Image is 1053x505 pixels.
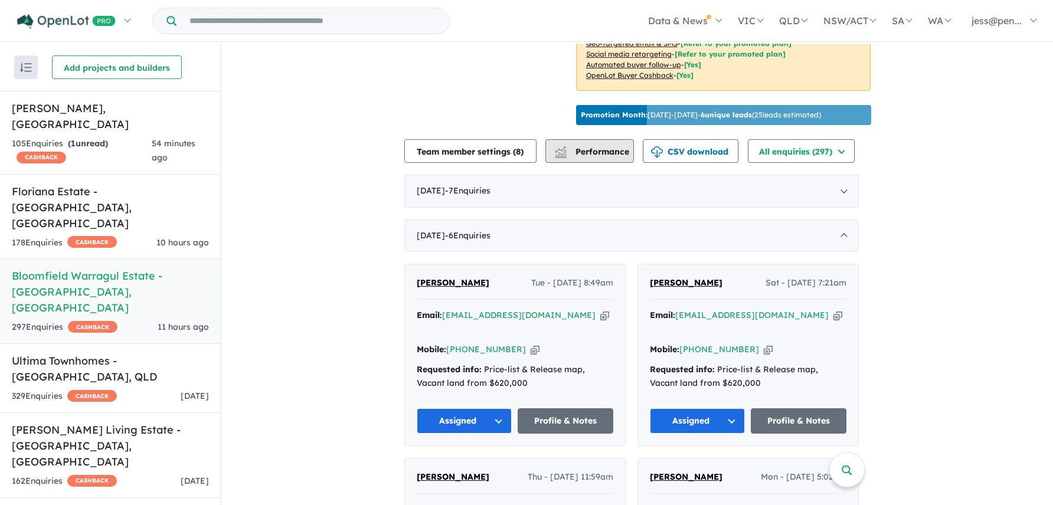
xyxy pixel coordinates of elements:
span: 11 hours ago [158,322,209,332]
b: 6 unique leads [701,110,752,119]
a: [PERSON_NAME] [417,470,489,484]
span: [Refer to your promoted plan] [675,50,786,58]
strong: Email: [417,310,442,320]
span: CASHBACK [68,321,117,333]
span: CASHBACK [67,236,117,248]
u: Geo-targeted email & SMS [586,39,678,48]
h5: [PERSON_NAME] Living Estate - [GEOGRAPHIC_DATA] , [GEOGRAPHIC_DATA] [12,422,209,470]
a: [PERSON_NAME] [417,276,489,290]
div: Price-list & Release map, Vacant land from $620,000 [417,363,613,391]
span: CASHBACK [67,475,117,487]
span: [DATE] [181,476,209,486]
span: - 7 Enquir ies [445,185,490,196]
button: Assigned [650,408,745,434]
img: line-chart.svg [555,146,565,153]
span: [PERSON_NAME] [417,277,489,288]
u: Social media retargeting [586,50,672,58]
strong: Mobile: [417,344,446,355]
span: [PERSON_NAME] [650,471,722,482]
span: 10 hours ago [156,237,209,248]
div: [DATE] [404,175,859,208]
span: CASHBACK [67,390,117,402]
span: Performance [557,146,629,157]
div: 178 Enquir ies [12,236,117,250]
img: bar-chart.svg [555,150,567,158]
span: 1 [71,138,76,149]
a: Profile & Notes [518,408,613,434]
div: [DATE] [404,219,859,252]
span: 8 [516,146,521,157]
span: [PERSON_NAME] [417,471,489,482]
h5: Ultima Townhomes - [GEOGRAPHIC_DATA] , QLD [12,353,209,385]
button: Copy [833,309,842,322]
img: download icon [651,146,663,158]
strong: Requested info: [650,364,715,375]
strong: ( unread) [68,138,108,149]
a: [EMAIL_ADDRESS][DOMAIN_NAME] [675,310,829,320]
h5: Floriana Estate - [GEOGRAPHIC_DATA] , [GEOGRAPHIC_DATA] [12,183,209,231]
span: [DATE] [181,391,209,401]
span: [PERSON_NAME] [650,277,722,288]
h5: Bloomfield Warragul Estate - [GEOGRAPHIC_DATA] , [GEOGRAPHIC_DATA] [12,268,209,316]
div: Price-list & Release map, Vacant land from $620,000 [650,363,846,391]
span: [Refer to your promoted plan] [681,39,792,48]
button: Team member settings (8) [404,139,537,163]
b: Promotion Month: [581,110,648,119]
a: [PERSON_NAME] [650,276,722,290]
button: All enquiries (297) [748,139,855,163]
span: [Yes] [676,71,694,80]
a: Profile & Notes [751,408,846,434]
input: Try estate name, suburb, builder or developer [179,8,447,34]
span: Mon - [DATE] 5:02pm [761,470,846,484]
button: Copy [600,309,609,322]
div: 329 Enquir ies [12,389,117,404]
a: [PERSON_NAME] [650,470,722,484]
span: Thu - [DATE] 11:59am [528,470,613,484]
a: [EMAIL_ADDRESS][DOMAIN_NAME] [442,310,596,320]
button: Add projects and builders [52,55,182,79]
span: 54 minutes ago [152,138,195,163]
strong: Requested info: [417,364,482,375]
p: [DATE] - [DATE] - ( 25 leads estimated) [581,110,821,120]
button: Assigned [417,408,512,434]
strong: Mobile: [650,344,679,355]
span: jess@pen... [972,15,1022,27]
img: Openlot PRO Logo White [17,14,116,29]
a: [PHONE_NUMBER] [679,344,759,355]
span: Sat - [DATE] 7:21am [766,276,846,290]
div: 297 Enquir ies [12,320,117,335]
u: Automated buyer follow-up [586,60,681,69]
div: 162 Enquir ies [12,474,117,488]
div: 105 Enquir ies [12,137,152,165]
button: Performance [545,139,634,163]
button: Copy [531,343,539,356]
span: - 6 Enquir ies [445,230,490,241]
span: [Yes] [684,60,701,69]
span: Tue - [DATE] 8:49am [531,276,613,290]
u: OpenLot Buyer Cashback [586,71,673,80]
img: sort.svg [20,63,32,72]
a: [PHONE_NUMBER] [446,344,526,355]
button: CSV download [643,139,738,163]
h5: [PERSON_NAME] , [GEOGRAPHIC_DATA] [12,100,209,132]
span: CASHBACK [17,152,66,163]
button: Copy [764,343,773,356]
strong: Email: [650,310,675,320]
